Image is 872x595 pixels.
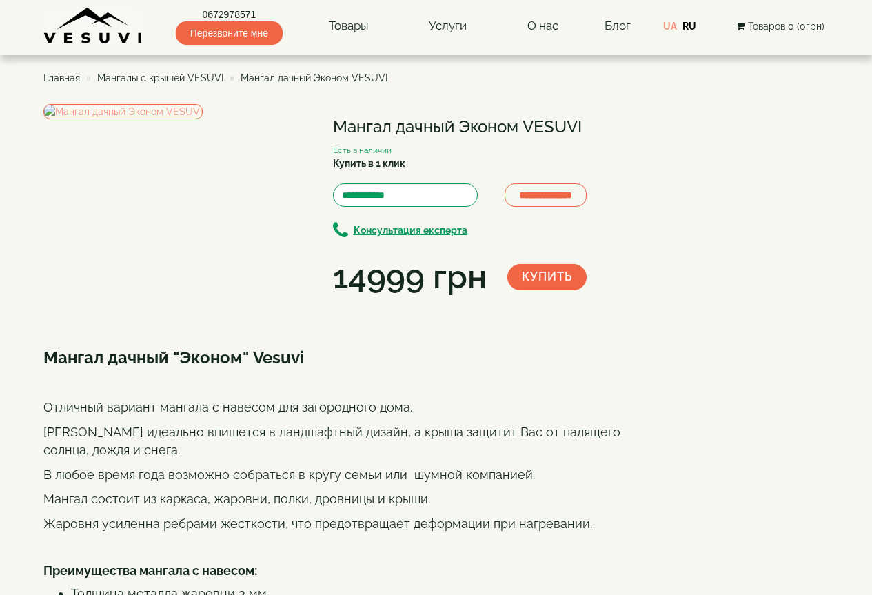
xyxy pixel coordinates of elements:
[333,157,405,170] label: Купить в 1 клик
[354,225,467,236] b: Консультация експерта
[97,72,223,83] a: Мангалы с крышей VESUVI
[43,490,622,508] p: Мангал состоит из каркаса, жаровни, полки, дровницы и крыши.
[43,399,622,416] p: Отличный вариант мангала с навесом для загородного дома.
[43,104,203,119] img: Мангал дачный Эконом VESUVI
[176,21,283,45] span: Перезвоните мне
[315,10,383,42] a: Товары
[333,145,392,155] small: Есть в наличии
[333,118,622,136] h1: Мангал дачный Эконом VESUVI
[682,21,696,32] a: RU
[43,7,143,45] img: Завод VESUVI
[43,423,622,458] p: [PERSON_NAME] идеально впишется в ландшафтный дизайн, а крыша защитит Вас от палящего солнца, дож...
[415,10,480,42] a: Услуги
[43,466,622,484] p: В любое время года возможно собраться в кругу семьи или шумной компанией.
[605,19,631,32] a: Блог
[43,515,622,533] p: Жаровня усиленна ребрами жесткости, что предотвращает деформации при нагревании.
[43,347,304,367] span: Мангал дачный "Эконом" Vesuvi
[43,563,257,578] span: Преимущества мангала с навесом:
[748,21,824,32] span: Товаров 0 (0грн)
[43,72,80,83] a: Главная
[514,10,572,42] a: О нас
[241,72,387,83] span: Мангал дачный Эконом VESUVI
[732,19,829,34] button: Товаров 0 (0грн)
[333,254,487,301] div: 14999 грн
[176,8,283,21] a: 0672978571
[663,21,677,32] a: UA
[507,264,587,290] button: Купить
